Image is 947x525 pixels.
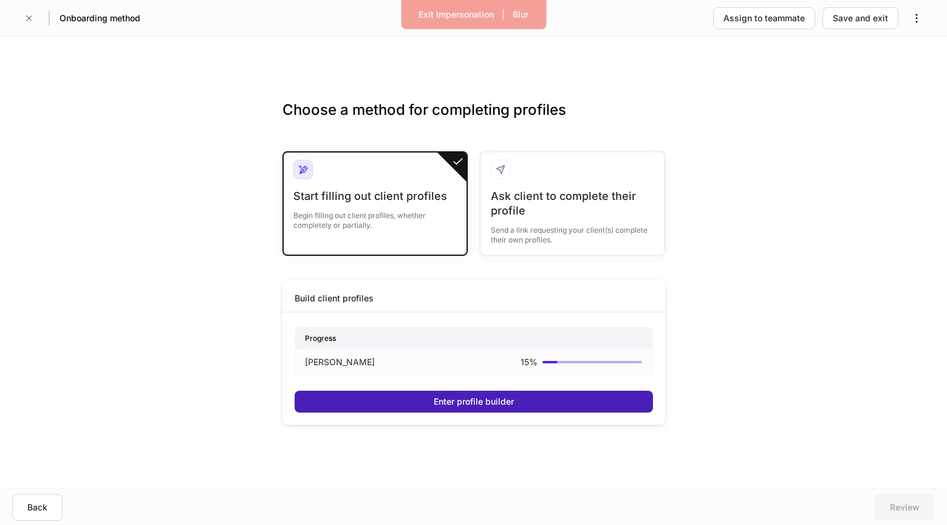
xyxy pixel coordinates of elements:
[12,494,63,521] button: Back
[293,189,457,204] div: Start filling out client profiles
[295,328,652,349] div: Progress
[491,218,654,245] div: Send a link requesting your client(s) complete their own profiles.
[27,501,47,513] div: Back
[305,356,375,368] p: [PERSON_NAME]
[833,12,888,24] div: Save and exit
[491,189,654,218] div: Ask client to complete their profile
[505,5,536,24] button: Blur
[875,494,935,521] button: Review
[513,9,528,21] div: Blur
[434,396,514,408] div: Enter profile builder
[60,12,140,24] h5: Onboarding method
[282,100,665,139] h3: Choose a method for completing profiles
[890,501,920,513] div: Review
[822,7,898,29] button: Save and exit
[411,5,502,24] button: Exit Impersonation
[723,12,805,24] div: Assign to teammate
[293,204,457,230] div: Begin filling out client profiles, whether completely or partially.
[713,7,815,29] button: Assign to teammate
[419,9,494,21] div: Exit Impersonation
[295,292,374,304] div: Build client profiles
[521,356,538,368] p: 15 %
[295,391,653,413] button: Enter profile builder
